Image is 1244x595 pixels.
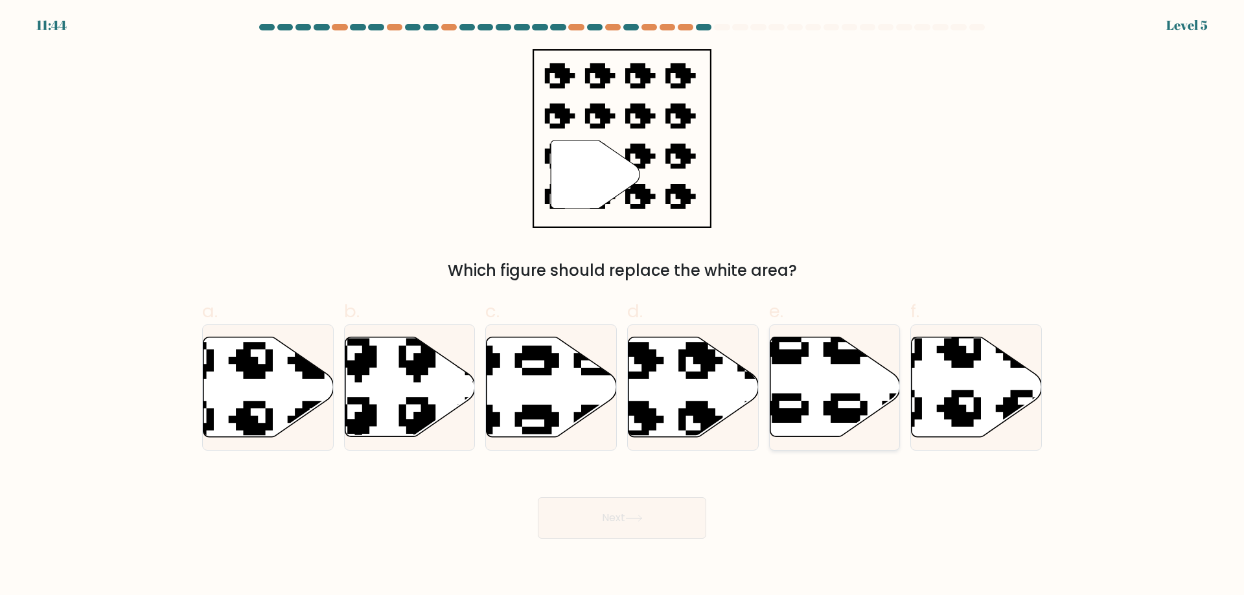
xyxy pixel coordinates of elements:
span: f. [910,298,919,324]
span: c. [485,298,500,324]
span: e. [769,298,783,324]
div: Which figure should replace the white area? [210,259,1034,282]
button: Next [538,497,706,539]
g: " [551,140,639,208]
div: 11:44 [36,16,67,35]
span: b. [344,298,360,324]
div: Level 5 [1166,16,1208,35]
span: a. [202,298,218,324]
span: d. [627,298,643,324]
